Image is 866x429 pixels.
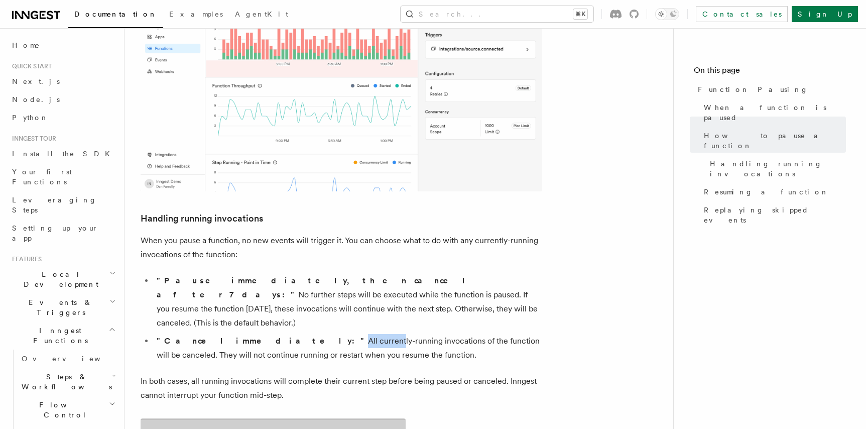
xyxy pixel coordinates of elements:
[8,109,118,127] a: Python
[8,269,109,289] span: Local Development
[792,6,858,22] a: Sign Up
[18,400,109,420] span: Flow Control
[8,219,118,247] a: Setting up your app
[154,334,542,362] li: All currently-running invocations of the function will be canceled. They will not continue runnin...
[154,274,542,330] li: No further steps will be executed while the function is paused. If you resume the function [DATE]...
[655,8,679,20] button: Toggle dark mode
[696,6,788,22] a: Contact sales
[163,3,229,27] a: Examples
[141,374,542,402] p: In both cases, all running invocations will complete their current step before being paused or ca...
[12,168,72,186] span: Your first Functions
[12,77,60,85] span: Next.js
[12,114,49,122] span: Python
[700,183,846,201] a: Resuming a function
[704,187,829,197] span: Resuming a function
[698,84,808,94] span: Function Pausing
[401,6,593,22] button: Search...⌘K
[22,355,125,363] span: Overview
[8,293,118,321] button: Events & Triggers
[694,80,846,98] a: Function Pausing
[157,276,471,299] strong: "Pause immediately, then cancel after 7 days:"
[68,3,163,28] a: Documentation
[8,36,118,54] a: Home
[694,64,846,80] h4: On this page
[704,205,846,225] span: Replaying skipped events
[8,163,118,191] a: Your first Functions
[12,40,40,50] span: Home
[74,10,157,18] span: Documentation
[12,196,97,214] span: Leveraging Steps
[18,350,118,368] a: Overview
[706,155,846,183] a: Handling running invocations
[8,135,56,143] span: Inngest tour
[573,9,587,19] kbd: ⌘K
[704,131,846,151] span: How to pause a function
[8,62,52,70] span: Quick start
[8,255,42,263] span: Features
[8,326,108,346] span: Inngest Functions
[8,90,118,109] a: Node.js
[700,201,846,229] a: Replaying skipped events
[8,297,109,317] span: Events & Triggers
[8,145,118,163] a: Install the SDK
[12,95,60,103] span: Node.js
[229,3,294,27] a: AgentKit
[235,10,288,18] span: AgentKit
[18,372,112,392] span: Steps & Workflows
[710,159,846,179] span: Handling running invocations
[700,98,846,127] a: When a function is paused
[8,265,118,293] button: Local Development
[8,191,118,219] a: Leveraging Steps
[141,211,263,226] a: Handling running invocations
[704,102,846,123] span: When a function is paused
[8,321,118,350] button: Inngest Functions
[18,396,118,424] button: Flow Control
[700,127,846,155] a: How to pause a function
[12,150,116,158] span: Install the SDK
[8,72,118,90] a: Next.js
[12,224,98,242] span: Setting up your app
[157,336,368,346] strong: "Cancel immediately:"
[169,10,223,18] span: Examples
[18,368,118,396] button: Steps & Workflows
[141,234,542,262] p: When you pause a function, no new events will trigger it. You can choose what to do with any curr...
